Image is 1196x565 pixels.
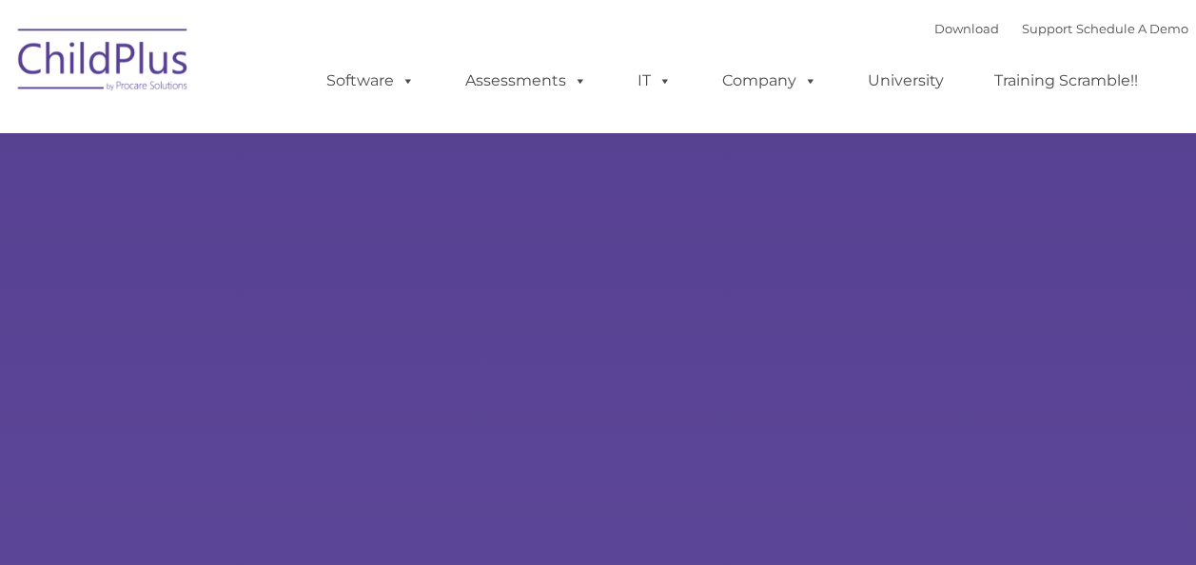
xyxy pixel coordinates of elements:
[703,62,836,100] a: Company
[446,62,606,100] a: Assessments
[849,62,963,100] a: University
[934,21,999,36] a: Download
[975,62,1157,100] a: Training Scramble!!
[934,21,1188,36] font: |
[1022,21,1072,36] a: Support
[9,15,199,110] img: ChildPlus by Procare Solutions
[618,62,691,100] a: IT
[1076,21,1188,36] a: Schedule A Demo
[307,62,434,100] a: Software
